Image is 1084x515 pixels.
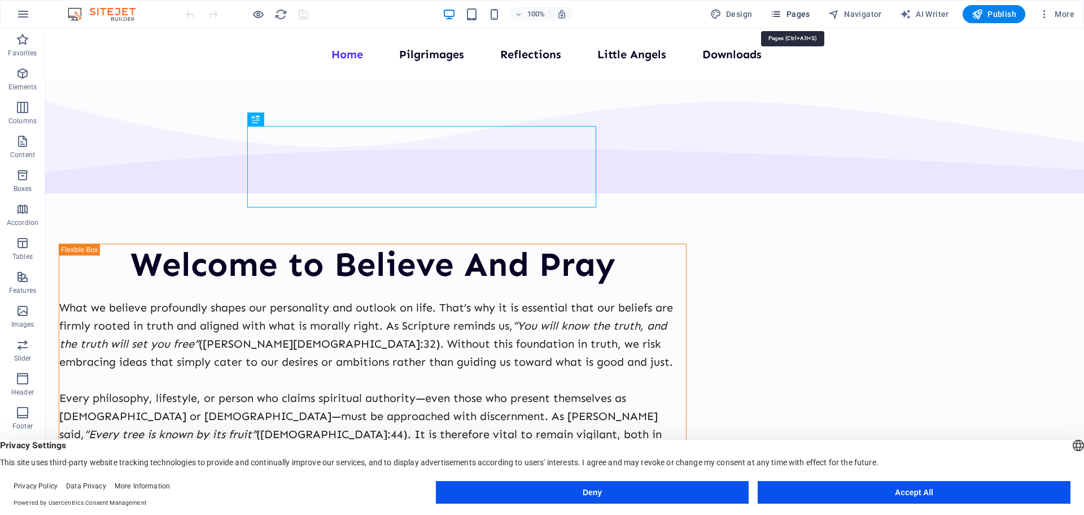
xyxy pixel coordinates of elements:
button: Click here to leave preview mode and continue editing [251,7,265,21]
p: Boxes [14,184,32,193]
p: Footer [12,422,33,431]
h6: 100% [527,7,545,21]
p: Slider [14,354,32,363]
i: On resize automatically adjust zoom level to fit chosen device. [557,9,567,19]
div: Design (Ctrl+Alt+Y) [706,5,757,23]
p: Content [10,150,35,159]
p: Elements [8,83,37,92]
button: More [1034,5,1079,23]
p: Columns [8,116,37,125]
p: Accordion [7,218,38,227]
img: Editor Logo [65,7,150,21]
button: Design [706,5,757,23]
span: Navigator [828,8,882,20]
button: Pages [766,5,814,23]
span: AI Writer [900,8,949,20]
button: Navigator [824,5,886,23]
p: Tables [12,252,33,261]
button: 100% [510,7,550,21]
p: Images [11,320,34,329]
i: Reload page [274,8,287,21]
span: Design [710,8,753,20]
p: Favorites [8,49,37,58]
button: AI Writer [895,5,954,23]
span: More [1039,8,1074,20]
p: Header [11,388,34,397]
button: reload [274,7,287,21]
span: Pages [770,8,810,20]
button: Publish [963,5,1025,23]
span: Publish [972,8,1016,20]
p: Features [9,286,36,295]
